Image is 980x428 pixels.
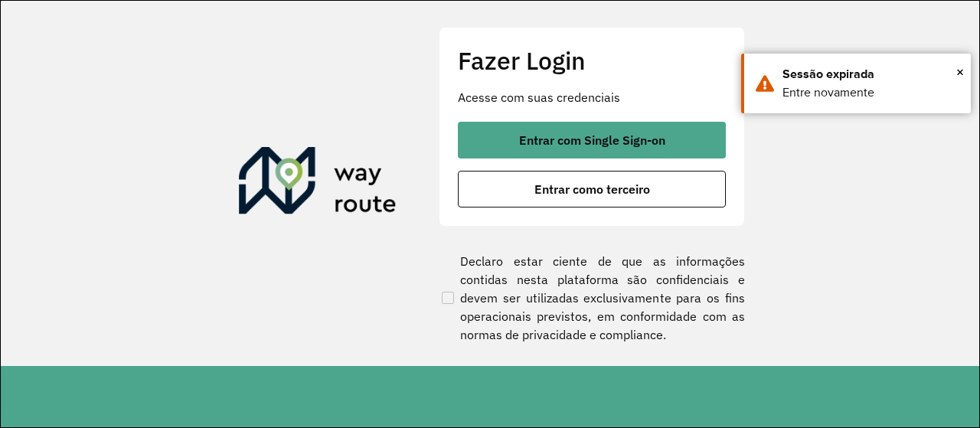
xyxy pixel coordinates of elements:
button: Close [956,60,964,83]
img: Roteirizador AmbevTech [239,147,397,221]
div: Sessão expirada [782,65,959,83]
span: Entrar como terceiro [534,183,650,195]
h2: Fazer Login [458,46,726,75]
button: button [458,171,726,207]
button: button [458,122,726,158]
div: Entre novamente [782,83,959,102]
span: × [956,60,964,83]
span: Entrar com Single Sign-on [519,134,665,146]
p: Acesse com suas credenciais [458,88,726,106]
label: Declaro estar ciente de que as informações contidas nesta plataforma são confidenciais e devem se... [439,252,745,344]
